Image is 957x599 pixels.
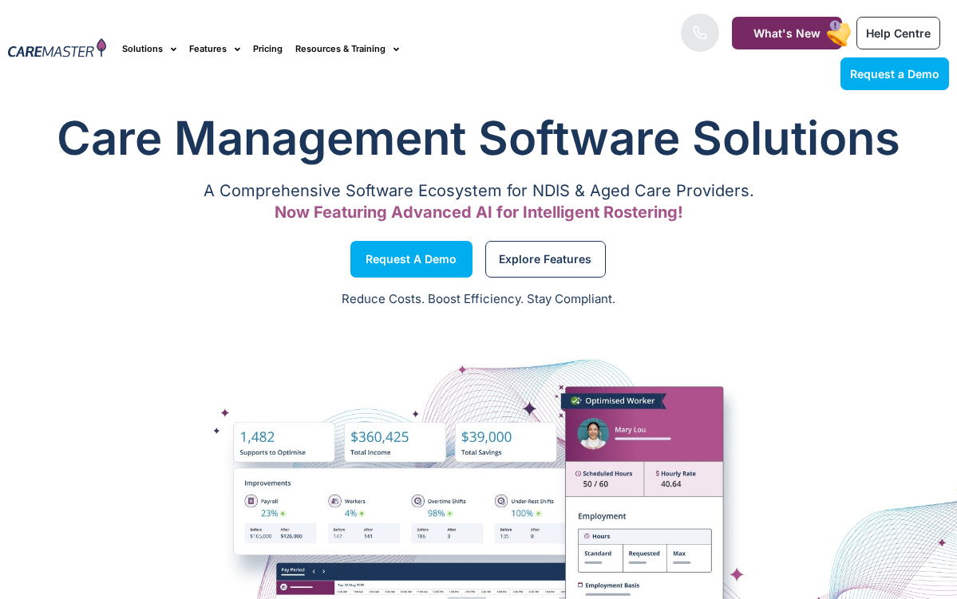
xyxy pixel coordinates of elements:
[732,17,842,49] a: What's New
[122,22,611,76] nav: Menu
[8,186,949,196] p: A Comprehensive Software Ecosystem for NDIS & Aged Care Providers.
[850,67,939,81] span: Request a Demo
[189,22,240,76] a: Features
[10,290,947,309] p: Reduce Costs. Boost Efficiency. Stay Compliant.
[295,22,399,76] a: Resources & Training
[866,26,931,40] span: Help Centre
[8,38,106,60] img: CareMaster Logo
[485,241,606,278] a: Explore Features
[840,57,949,90] a: Request a Demo
[753,26,821,40] span: What's New
[8,106,949,170] h1: Care Management Software Solutions
[366,255,457,263] span: Request a Demo
[275,203,683,222] span: Now Featuring Advanced AI for Intelligent Rostering!
[122,22,176,76] a: Solutions
[499,255,591,263] span: Explore Features
[350,241,473,278] a: Request a Demo
[253,22,283,76] a: Pricing
[856,17,940,49] a: Help Centre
